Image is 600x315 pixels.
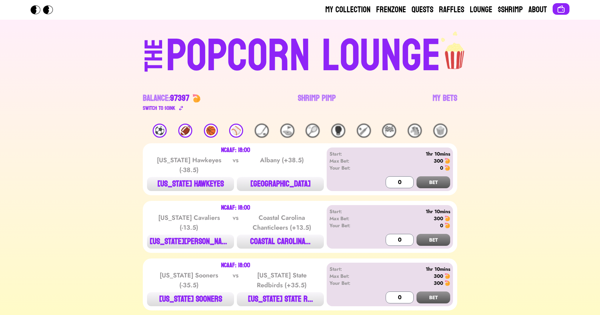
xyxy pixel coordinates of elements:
button: [US_STATE] SOONERS [147,292,234,306]
div: NCAAF: 18:00 [221,205,250,211]
div: 300 [434,273,443,280]
button: BET [416,234,450,246]
div: Your Bet: [329,222,370,229]
button: BET [416,291,450,303]
div: 1hr 10mins [370,208,450,215]
div: vs [231,155,240,175]
span: 97397 [170,91,189,106]
a: $Shrimp [498,4,523,15]
div: ⛳️ [280,124,294,138]
a: Shrimp Pimp [298,93,336,112]
img: 🍤 [445,158,450,164]
div: Max Bet: [329,215,370,222]
div: 🏏 [357,124,371,138]
a: My Collection [325,4,371,15]
div: 300 [434,157,443,164]
a: Frenzone [376,4,406,15]
button: BET [416,176,450,188]
a: THEPOPCORN LOUNGEpopcorn [84,31,516,79]
div: 🥊 [331,124,345,138]
img: 🍤 [445,223,450,228]
div: POPCORN LOUNGE [166,34,441,79]
div: Balance: [143,93,189,104]
div: vs [231,270,240,290]
div: NCAAF: 18:00 [221,147,250,153]
button: [US_STATE] STATE R... [237,292,324,306]
div: [US_STATE] State Redbirds (+35.5) [246,270,317,290]
button: [US_STATE][PERSON_NAME]... [147,235,234,249]
div: Max Bet: [329,273,370,280]
img: 🍤 [192,94,201,103]
a: Lounge [470,4,492,15]
div: [US_STATE] Cavaliers (-13.5) [154,213,225,232]
a: About [528,4,547,15]
div: ⚽️ [153,124,167,138]
div: 🏁 [382,124,396,138]
div: Coastal Carolina Chanticleers (+13.5) [246,213,317,232]
img: 🍤 [445,165,450,171]
div: Start: [329,265,370,273]
button: [GEOGRAPHIC_DATA] [237,177,324,191]
button: COASTAL CAROLINA... [237,235,324,249]
a: Raffles [439,4,464,15]
a: Quests [412,4,433,15]
div: 0 [440,222,443,229]
div: [US_STATE] Hawkeyes (-38.5) [154,155,225,175]
div: 300 [434,215,443,222]
img: 🍤 [445,280,450,286]
div: 🏈 [178,124,192,138]
div: 🏒 [255,124,269,138]
img: 🍤 [445,216,450,221]
img: Connect wallet [557,5,565,13]
div: Switch to $ OINK [143,104,175,112]
div: Start: [329,150,370,157]
img: 🍤 [445,273,450,279]
div: Max Bet: [329,157,370,164]
div: Albany (+38.5) [246,155,317,175]
div: Your Bet: [329,280,370,287]
img: Popcorn [31,5,59,14]
div: ⚾️ [229,124,243,138]
div: 🎾 [306,124,320,138]
div: Start: [329,208,370,215]
div: Your Bet: [329,164,370,171]
div: THE [141,39,167,86]
div: 🐴 [408,124,422,138]
div: 300 [434,280,443,287]
div: 🍿 [433,124,447,138]
div: 1hr 10mins [370,150,450,157]
div: 1hr 10mins [370,265,450,273]
div: 0 [440,164,443,171]
div: 🏀 [204,124,218,138]
img: popcorn [441,31,469,70]
button: [US_STATE] HAWKEYES [147,177,234,191]
div: NCAAF: 18:00 [221,263,250,268]
a: My Bets [433,93,457,112]
div: vs [231,213,240,232]
div: [US_STATE] Sooners (-35.5) [154,270,225,290]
